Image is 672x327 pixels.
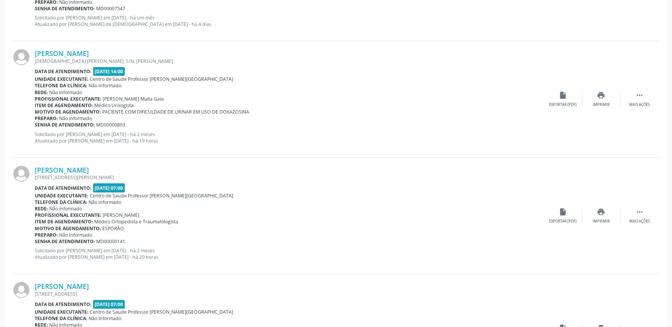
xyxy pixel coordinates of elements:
[103,96,164,102] span: [PERSON_NAME] Malta Gaia
[35,309,89,315] b: Unidade executante:
[89,82,122,89] span: Não informado
[35,14,544,27] p: Solicitado por [PERSON_NAME] em [DATE] - há um mês Atualizado por [PERSON_NAME] de [DEMOGRAPHIC_D...
[93,183,125,192] span: [DATE] 07:00
[103,225,124,232] span: ESPORÃO
[93,300,125,309] span: [DATE] 07:00
[103,109,250,115] span: PACIENTE COM DIFICULDADE DE URINAR EM USO DE DOXAZOSINA
[89,315,122,322] span: Não informado
[559,91,567,99] i: insert_drive_file
[550,219,577,224] div: Exportar (PDF)
[60,232,92,238] span: Não informado
[97,238,126,245] span: MD00000141
[13,49,29,65] img: img
[35,96,102,102] b: Profissional executante:
[89,199,122,205] span: Não informado
[50,89,82,96] span: Não informado
[95,218,179,225] span: Médico Ortopedista e Traumatologista
[35,232,58,238] b: Preparo:
[629,219,650,224] div: Mais ações
[35,238,95,245] b: Senha de atendimento:
[35,315,87,322] b: Telefone da clínica:
[93,67,125,76] span: [DATE] 14:00
[35,5,95,12] b: Senha de atendimento:
[13,166,29,182] img: img
[50,205,82,212] span: Não informado
[35,68,92,75] b: Data de atendimento:
[13,282,29,298] img: img
[35,166,89,174] a: [PERSON_NAME]
[593,219,610,224] div: Imprimir
[35,218,93,225] b: Item de agendamento:
[597,91,606,99] i: print
[35,89,48,96] b: Rede:
[35,109,101,115] b: Motivo de agendamento:
[635,208,644,216] i: 
[60,115,92,122] span: Não informado
[550,102,577,107] div: Exportar (PDF)
[559,208,567,216] i: insert_drive_file
[35,291,544,297] div: [STREET_ADDRESS]
[35,225,101,232] b: Motivo de agendamento:
[35,192,89,199] b: Unidade executante:
[97,5,126,12] span: MD00007547
[95,102,134,109] span: Médico Urologista
[97,122,126,128] span: MD00000893
[597,208,606,216] i: print
[35,247,544,260] p: Solicitado por [PERSON_NAME] em [DATE] - há 2 meses Atualizado por [PERSON_NAME] em [DATE] - há 2...
[35,205,48,212] b: Rede:
[635,91,644,99] i: 
[35,185,92,191] b: Data de atendimento:
[35,82,87,89] b: Telefone da clínica:
[35,76,89,82] b: Unidade executante:
[35,58,544,64] div: [DEMOGRAPHIC_DATA] [PERSON_NAME], S/N, [PERSON_NAME]
[35,115,58,122] b: Preparo:
[35,199,87,205] b: Telefone da clínica:
[35,122,95,128] b: Senha de atendimento:
[35,282,89,290] a: [PERSON_NAME]
[593,102,610,107] div: Imprimir
[103,212,140,218] span: [PERSON_NAME]
[90,192,234,199] span: Centro de Saude Professor [PERSON_NAME][GEOGRAPHIC_DATA]
[35,301,92,308] b: Data de atendimento:
[35,212,102,218] b: Profissional executante:
[629,102,650,107] div: Mais ações
[90,76,234,82] span: Centro de Saude Professor [PERSON_NAME][GEOGRAPHIC_DATA]
[90,309,234,315] span: Centro de Saude Professor [PERSON_NAME][GEOGRAPHIC_DATA]
[35,102,93,109] b: Item de agendamento:
[35,131,544,144] p: Solicitado por [PERSON_NAME] em [DATE] - há 2 meses Atualizado por [PERSON_NAME] em [DATE] - há 1...
[35,49,89,58] a: [PERSON_NAME]
[35,174,544,181] div: [STREET_ADDRESS][PERSON_NAME]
